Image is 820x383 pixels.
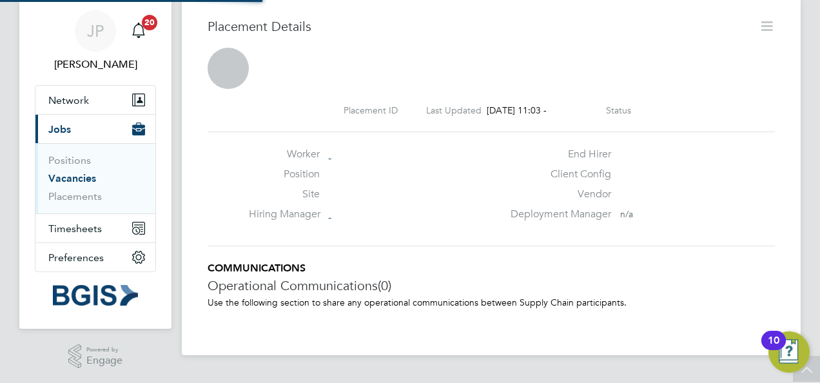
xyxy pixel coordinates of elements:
label: Vendor [503,188,611,201]
label: Client Config [503,168,611,181]
h3: Operational Communications [208,277,775,294]
span: Preferences [48,251,104,264]
label: Status [606,104,631,116]
button: Open Resource Center, 10 new notifications [768,331,810,373]
label: Hiring Manager [249,208,320,221]
a: JP[PERSON_NAME] [35,10,156,72]
a: Powered byEngage [68,344,123,369]
label: Deployment Manager [503,208,611,221]
label: End Hirer [503,148,611,161]
h3: Placement Details [208,18,749,35]
div: 10 [768,340,779,357]
span: Powered by [86,344,122,355]
span: [DATE] 11:03 - [487,104,547,116]
h5: COMMUNICATIONS [208,262,775,275]
label: Position [249,168,320,181]
button: Network [35,86,155,114]
a: Positions [48,154,91,166]
button: Timesheets [35,214,155,242]
span: 20 [142,15,157,30]
img: bgis-logo-retina.png [53,285,138,306]
span: Timesheets [48,222,102,235]
span: n/a [620,208,633,220]
a: 20 [126,10,151,52]
a: Placements [48,190,102,202]
a: Vacancies [48,172,96,184]
button: Jobs [35,115,155,143]
a: Go to home page [35,285,156,306]
span: (0) [378,277,391,294]
label: Site [249,188,320,201]
span: Engage [86,355,122,366]
span: Jasmin Padmore [35,57,156,72]
span: Jobs [48,123,71,135]
span: JP [87,23,104,39]
div: Jobs [35,143,155,213]
span: Network [48,94,89,106]
label: Placement ID [344,104,398,116]
label: Worker [249,148,320,161]
button: Preferences [35,243,155,271]
label: Last Updated [426,104,482,116]
p: Use the following section to share any operational communications between Supply Chain participants. [208,297,775,308]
